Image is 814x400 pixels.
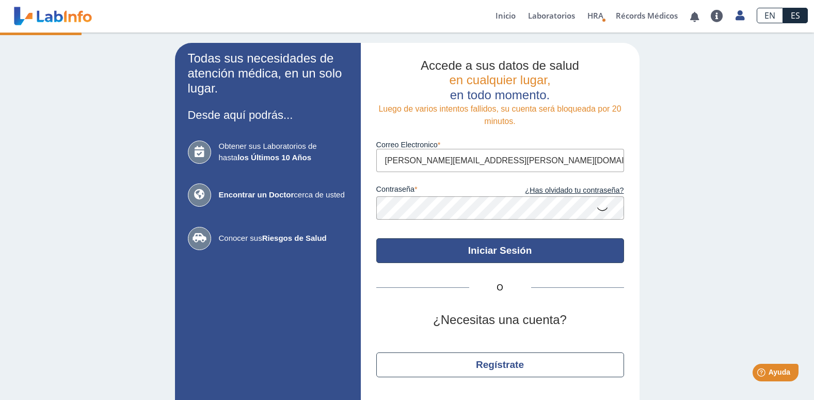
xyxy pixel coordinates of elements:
a: ¿Has olvidado tu contraseña? [500,185,624,196]
span: Luego de varios intentos fallidos, su cuenta será bloqueada por 20 minutos. [378,104,621,126]
label: Correo Electronico [376,141,624,149]
b: Encontrar un Doctor [219,190,294,199]
span: cerca de usted [219,189,348,201]
a: EN [757,8,783,23]
h2: ¿Necesitas una cuenta? [376,313,624,328]
iframe: Help widget launcher [722,360,803,389]
span: Conocer sus [219,233,348,244]
a: ES [783,8,808,23]
b: Riesgos de Salud [262,234,327,242]
label: contraseña [376,185,500,196]
span: en todo momento. [450,88,550,102]
button: Regístrate [376,352,624,377]
button: Iniciar Sesión [376,238,624,263]
h2: Todas sus necesidades de atención médica, en un solo lugar. [188,51,348,96]
span: O [469,282,531,294]
span: HRA [587,10,603,21]
b: los Últimos 10 Años [237,153,311,162]
span: Obtener sus Laboratorios de hasta [219,141,348,164]
span: Accede a sus datos de salud [421,58,579,72]
h3: Desde aquí podrás... [188,109,348,121]
span: en cualquier lugar, [449,73,550,87]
